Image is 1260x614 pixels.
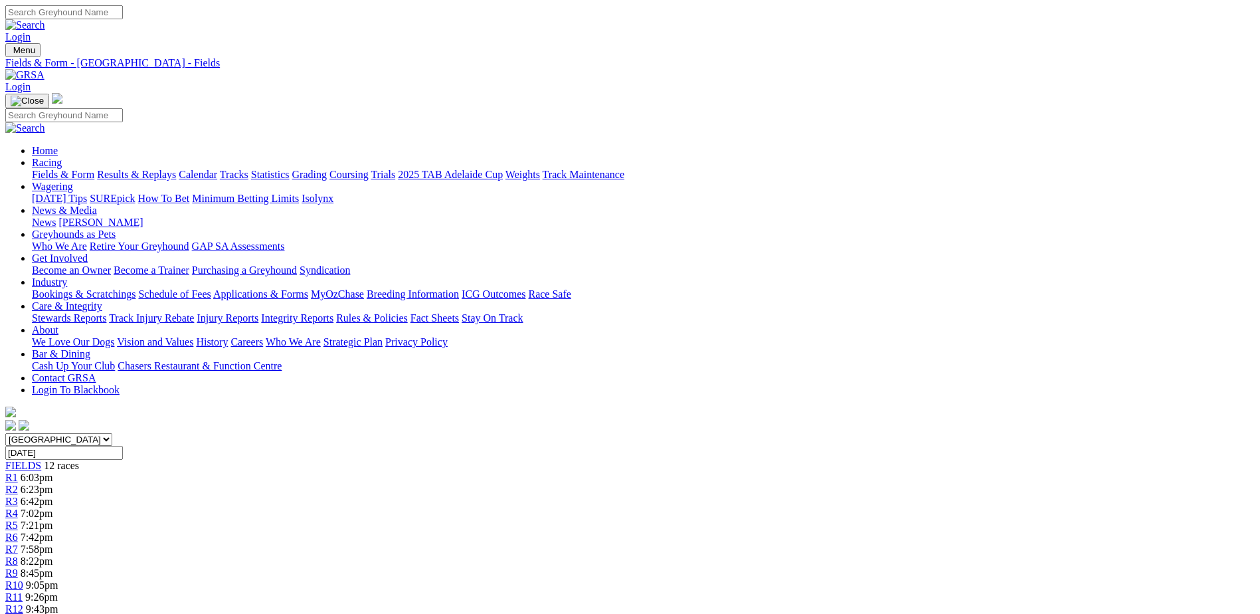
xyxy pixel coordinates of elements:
[21,508,53,519] span: 7:02pm
[192,241,285,252] a: GAP SA Assessments
[138,193,190,204] a: How To Bet
[32,372,96,383] a: Contact GRSA
[398,169,503,180] a: 2025 TAB Adelaide Cup
[5,532,18,543] a: R6
[32,193,87,204] a: [DATE] Tips
[32,253,88,264] a: Get Involved
[114,264,189,276] a: Become a Trainer
[21,567,53,579] span: 8:45pm
[5,31,31,43] a: Login
[329,169,369,180] a: Coursing
[32,145,58,156] a: Home
[5,567,18,579] a: R9
[32,264,111,276] a: Become an Owner
[26,579,58,591] span: 9:05pm
[21,520,53,531] span: 7:21pm
[32,229,116,240] a: Greyhounds as Pets
[462,312,523,324] a: Stay On Track
[5,122,45,134] img: Search
[5,81,31,92] a: Login
[292,169,327,180] a: Grading
[32,217,1255,229] div: News & Media
[32,241,87,252] a: Who We Are
[5,57,1255,69] a: Fields & Form - [GEOGRAPHIC_DATA] - Fields
[5,472,18,483] span: R1
[32,193,1255,205] div: Wagering
[32,217,56,228] a: News
[32,300,102,312] a: Care & Integrity
[5,556,18,567] a: R8
[138,288,211,300] a: Schedule of Fees
[5,496,18,507] a: R3
[90,193,135,204] a: SUREpick
[32,312,1255,324] div: Care & Integrity
[21,472,53,483] span: 6:03pm
[58,217,143,228] a: [PERSON_NAME]
[32,360,1255,372] div: Bar & Dining
[32,360,115,371] a: Cash Up Your Club
[97,169,176,180] a: Results & Replays
[5,508,18,519] a: R4
[302,193,333,204] a: Isolynx
[44,460,79,471] span: 12 races
[336,312,408,324] a: Rules & Policies
[21,544,53,555] span: 7:58pm
[371,169,395,180] a: Trials
[213,288,308,300] a: Applications & Forms
[5,94,49,108] button: Toggle navigation
[21,556,53,567] span: 8:22pm
[21,496,53,507] span: 6:42pm
[32,288,1255,300] div: Industry
[32,336,114,348] a: We Love Our Dogs
[385,336,448,348] a: Privacy Policy
[32,288,135,300] a: Bookings & Scratchings
[25,591,58,603] span: 9:26pm
[462,288,525,300] a: ICG Outcomes
[5,460,41,471] span: FIELDS
[323,336,383,348] a: Strategic Plan
[32,181,73,192] a: Wagering
[32,276,67,288] a: Industry
[192,193,299,204] a: Minimum Betting Limits
[192,264,297,276] a: Purchasing a Greyhound
[32,241,1255,253] div: Greyhounds as Pets
[32,169,94,180] a: Fields & Form
[21,532,53,543] span: 7:42pm
[179,169,217,180] a: Calendar
[543,169,624,180] a: Track Maintenance
[197,312,258,324] a: Injury Reports
[5,591,23,603] a: R11
[32,384,120,395] a: Login To Blackbook
[5,484,18,495] a: R2
[21,484,53,495] span: 6:23pm
[32,312,106,324] a: Stewards Reports
[220,169,248,180] a: Tracks
[32,205,97,216] a: News & Media
[5,446,123,460] input: Select date
[5,407,16,417] img: logo-grsa-white.png
[230,336,263,348] a: Careers
[11,96,44,106] img: Close
[300,264,350,276] a: Syndication
[32,324,58,336] a: About
[32,264,1255,276] div: Get Involved
[505,169,540,180] a: Weights
[5,69,45,81] img: GRSA
[251,169,290,180] a: Statistics
[367,288,459,300] a: Breeding Information
[266,336,321,348] a: Who We Are
[261,312,333,324] a: Integrity Reports
[118,360,282,371] a: Chasers Restaurant & Function Centre
[5,579,23,591] a: R10
[32,336,1255,348] div: About
[32,169,1255,181] div: Racing
[13,45,35,55] span: Menu
[5,5,123,19] input: Search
